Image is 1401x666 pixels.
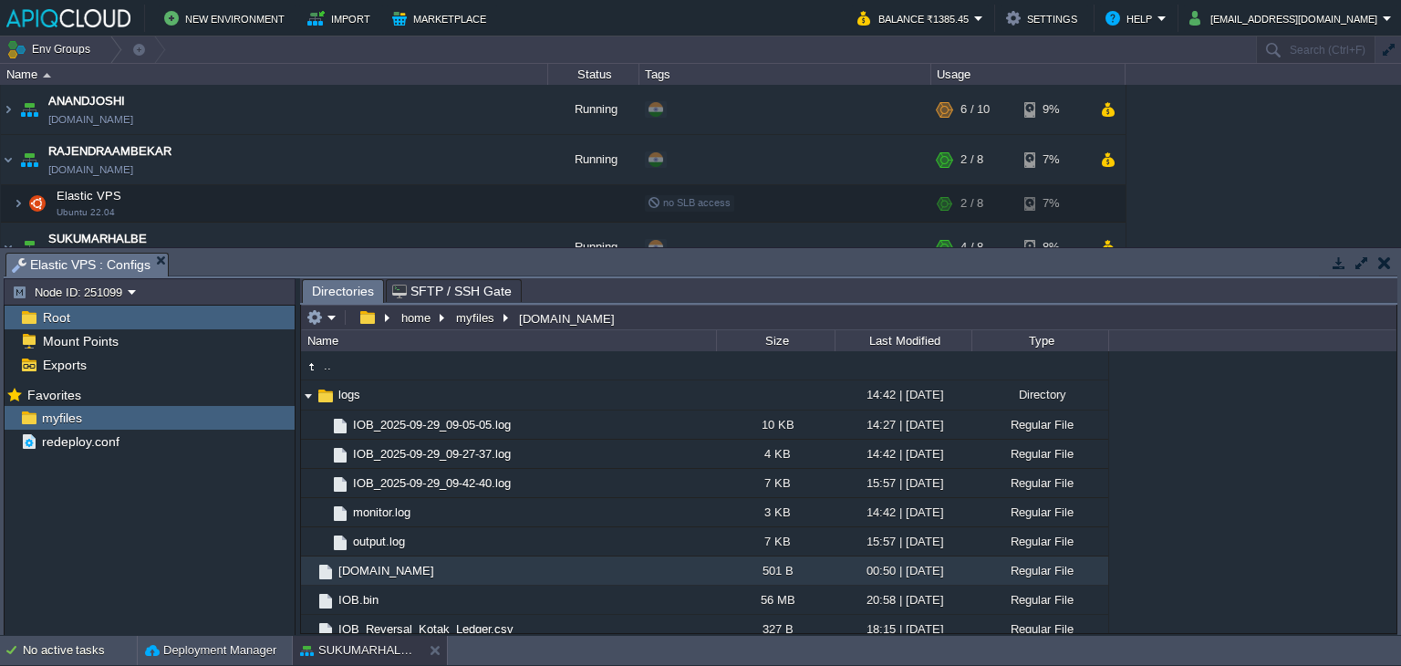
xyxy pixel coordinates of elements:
div: 4 / 8 [960,223,983,272]
a: IOB_Reversal_Kotak_Ledger.csv [336,621,516,637]
a: IOB_2025-09-29_09-42-40.log [350,475,514,491]
img: AMDAwAAAACH5BAEAAAAALAAAAAABAAEAAAICRAEAOw== [330,504,350,524]
a: IOB_2025-09-29_09-27-37.log [350,446,514,462]
a: IOB.bin [336,592,381,608]
img: AMDAwAAAACH5BAEAAAAALAAAAAABAAEAAAICRAEAOw== [316,386,336,406]
div: Running [548,223,639,272]
a: redeploy.conf [38,433,122,450]
a: Elastic VPSUbuntu 22.04 [55,189,124,203]
button: myfiles [453,309,499,326]
img: AMDAwAAAACH5BAEAAAAALAAAAAABAAEAAAICRAEAOw== [301,615,316,643]
a: myfiles [38,410,85,426]
div: 56 MB [716,586,835,614]
div: 3 KB [716,498,835,526]
img: AMDAwAAAACH5BAEAAAAALAAAAAABAAEAAAICRAEAOw== [43,73,51,78]
div: Tags [640,64,930,85]
div: Regular File [971,469,1108,497]
div: Regular File [971,527,1108,556]
div: 14:42 | [DATE] [835,440,971,468]
div: 20:58 | [DATE] [835,586,971,614]
div: 14:27 | [DATE] [835,411,971,439]
a: logs [336,387,363,402]
button: Settings [1006,7,1083,29]
span: Directories [312,280,374,303]
div: 7% [1024,185,1084,222]
span: Elastic VPS : Configs [12,254,150,276]
div: Type [973,330,1108,351]
button: home [399,309,435,326]
div: 2 / 8 [960,185,983,222]
a: RAJENDRAAMBEKAR [48,142,171,161]
img: AMDAwAAAACH5BAEAAAAALAAAAAABAAEAAAICRAEAOw== [301,381,316,410]
img: AMDAwAAAACH5BAEAAAAALAAAAAABAAEAAAICRAEAOw== [330,533,350,553]
button: Import [307,7,376,29]
a: output.log [350,534,408,549]
div: Directory [971,380,1108,409]
img: AMDAwAAAACH5BAEAAAAALAAAAAABAAEAAAICRAEAOw== [316,498,330,526]
div: 4 KB [716,440,835,468]
div: Last Modified [836,330,971,351]
img: AMDAwAAAACH5BAEAAAAALAAAAAABAAEAAAICRAEAOw== [301,586,316,614]
div: 7 KB [716,469,835,497]
div: Regular File [971,440,1108,468]
button: Env Groups [6,36,97,62]
a: Exports [39,357,89,373]
button: SUKUMARHALBE [300,641,415,660]
div: 15:57 | [DATE] [835,469,971,497]
div: 14:42 | [DATE] [835,380,971,409]
a: IOB_2025-09-29_09-05-05.log [350,417,514,432]
span: ANANDJOSHI [48,92,125,110]
div: 00:50 | [DATE] [835,557,971,585]
div: 8% [1024,223,1084,272]
div: 501 B [716,557,835,585]
div: 10 KB [716,411,835,439]
div: Running [548,135,639,184]
span: Favorites [24,387,84,403]
a: monitor.log [350,505,413,520]
img: AMDAwAAAACH5BAEAAAAALAAAAAABAAEAAAICRAEAOw== [316,469,330,497]
div: Name [2,64,547,85]
div: Regular File [971,557,1108,585]
button: [EMAIL_ADDRESS][DOMAIN_NAME] [1189,7,1383,29]
div: Status [549,64,638,85]
button: Balance ₹1385.45 [857,7,974,29]
div: 14:42 | [DATE] [835,498,971,526]
img: AMDAwAAAACH5BAEAAAAALAAAAAABAAEAAAICRAEAOw== [301,357,321,377]
span: .. [321,358,334,373]
img: AMDAwAAAACH5BAEAAAAALAAAAAABAAEAAAICRAEAOw== [330,474,350,494]
div: 6 / 10 [960,85,990,134]
span: Elastic VPS [55,188,124,203]
a: Favorites [24,388,84,402]
div: Regular File [971,411,1108,439]
img: AMDAwAAAACH5BAEAAAAALAAAAAABAAEAAAICRAEAOw== [301,557,316,585]
img: AMDAwAAAACH5BAEAAAAALAAAAAABAAEAAAICRAEAOw== [316,562,336,582]
button: Marketplace [392,7,492,29]
div: 327 B [716,615,835,643]
img: AMDAwAAAACH5BAEAAAAALAAAAAABAAEAAAICRAEAOw== [330,445,350,465]
img: AMDAwAAAACH5BAEAAAAALAAAAAABAAEAAAICRAEAOw== [16,85,42,134]
div: 7 KB [716,527,835,556]
a: SUKUMARHALBE [48,230,147,248]
img: AMDAwAAAACH5BAEAAAAALAAAAAABAAEAAAICRAEAOw== [1,135,16,184]
div: Size [718,330,835,351]
div: 7% [1024,135,1084,184]
div: 9% [1024,85,1084,134]
div: [DOMAIN_NAME] [514,310,615,326]
a: Root [39,309,73,326]
img: AMDAwAAAACH5BAEAAAAALAAAAAABAAEAAAICRAEAOw== [16,223,42,272]
div: 18:15 | [DATE] [835,615,971,643]
div: No active tasks [23,636,137,665]
img: AMDAwAAAACH5BAEAAAAALAAAAAABAAEAAAICRAEAOw== [316,591,336,611]
span: [DOMAIN_NAME] [336,563,437,578]
img: AMDAwAAAACH5BAEAAAAALAAAAAABAAEAAAICRAEAOw== [316,620,336,640]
